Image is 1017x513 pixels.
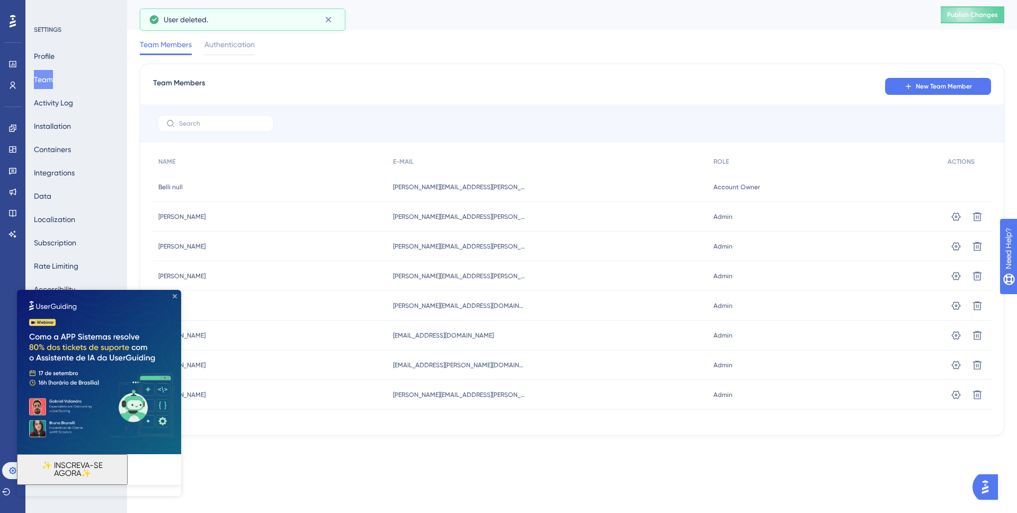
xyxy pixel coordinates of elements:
[713,272,733,280] span: Admin
[140,38,192,51] span: Team Members
[158,331,206,340] span: [PERSON_NAME]
[393,242,525,251] span: [PERSON_NAME][EMAIL_ADDRESS][PERSON_NAME][DOMAIN_NAME]
[25,3,66,15] span: Need Help?
[393,302,525,310] span: [PERSON_NAME][EMAIL_ADDRESS][DOMAIN_NAME]
[916,82,972,91] span: New Team Member
[713,242,733,251] span: Admin
[34,210,75,229] button: Localization
[34,140,71,159] button: Containers
[393,331,494,340] span: [EMAIL_ADDRESS][DOMAIN_NAME]
[885,78,991,95] button: New Team Member
[158,272,206,280] span: [PERSON_NAME]
[713,361,733,369] span: Admin
[948,157,975,166] span: ACTIONS
[941,6,1004,23] button: Publish Changes
[34,93,73,112] button: Activity Log
[713,183,760,191] span: Account Owner
[393,183,525,191] span: [PERSON_NAME][EMAIL_ADDRESS][PERSON_NAME][DOMAIN_NAME]
[140,7,914,22] div: Team
[973,471,1004,503] iframe: UserGuiding AI Assistant Launcher
[34,187,51,206] button: Data
[34,117,71,136] button: Installation
[393,361,525,369] span: [EMAIL_ADDRESS][PERSON_NAME][DOMAIN_NAME]
[393,213,525,221] span: [PERSON_NAME][EMAIL_ADDRESS][PERSON_NAME][DOMAIN_NAME]
[158,391,206,399] span: [PERSON_NAME]
[164,13,208,26] span: User deleted.
[34,280,75,299] button: Accessibility
[34,256,78,276] button: Rate Limiting
[156,4,160,8] div: Close Preview
[713,213,733,221] span: Admin
[179,120,265,127] input: Search
[34,233,76,252] button: Subscription
[34,163,75,182] button: Integrations
[158,242,206,251] span: [PERSON_NAME]
[713,157,729,166] span: ROLE
[204,38,255,51] span: Authentication
[34,70,53,89] button: Team
[34,25,120,34] div: SETTINGS
[713,391,733,399] span: Admin
[393,272,525,280] span: [PERSON_NAME][EMAIL_ADDRESS][PERSON_NAME][DOMAIN_NAME]
[158,361,206,369] span: [PERSON_NAME]
[153,77,205,96] span: Team Members
[158,183,183,191] span: Belli null
[713,331,733,340] span: Admin
[713,302,733,310] span: Admin
[34,47,55,66] button: Profile
[158,213,206,221] span: [PERSON_NAME]
[158,157,175,166] span: NAME
[947,11,998,19] span: Publish Changes
[393,157,414,166] span: E-MAIL
[393,391,525,399] span: [PERSON_NAME][EMAIL_ADDRESS][PERSON_NAME][DOMAIN_NAME]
